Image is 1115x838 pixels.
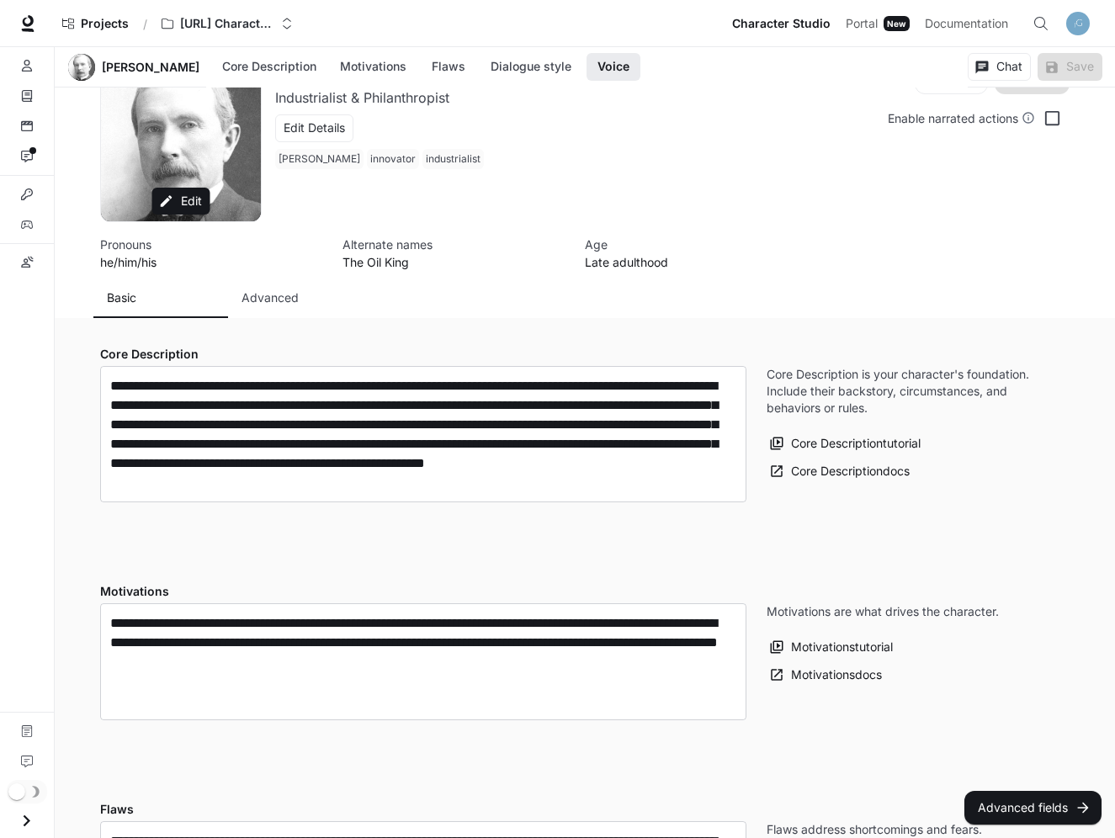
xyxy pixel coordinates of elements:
[422,149,487,169] span: industrialist
[152,188,210,215] button: Edit
[275,149,367,169] span: Robber Baron
[342,236,565,253] p: Alternate names
[279,152,360,166] p: [PERSON_NAME]
[839,7,916,40] a: PortalNew
[7,249,47,276] a: Custom pronunciations
[925,13,1008,34] span: Documentation
[8,782,25,800] span: Dark mode toggle
[367,149,422,169] span: innovator
[100,253,322,271] p: he/him/his
[100,366,746,502] div: label
[767,366,1049,416] p: Core Description is your character's foundation. Include their backstory, circumstances, and beha...
[7,181,47,208] a: Integrations
[81,17,129,31] span: Projects
[154,7,300,40] button: Open workspace menu
[1061,7,1095,40] button: User avatar
[100,801,746,818] h4: Flaws
[482,53,580,81] button: Dialogue style
[214,53,325,81] button: Core Description
[884,16,910,31] div: New
[767,661,886,689] a: Motivationsdocs
[136,15,154,33] div: /
[7,82,47,109] a: Knowledge
[275,89,449,106] p: Industrialist & Philanthropist
[1024,7,1058,40] button: Open Command Menu
[426,152,481,166] p: industrialist
[767,458,914,485] a: Core Descriptiondocs
[68,54,95,81] button: Open character avatar dialog
[732,13,831,34] span: Character Studio
[275,114,353,142] button: Edit Details
[275,88,449,108] button: Open character details dialog
[7,211,47,238] a: Variables
[725,7,837,40] a: Character Studio
[275,149,487,176] button: Open character details dialog
[585,253,807,271] p: Late adulthood
[7,748,47,775] a: Feedback
[964,791,1102,825] button: Advanced fields
[767,430,925,458] button: Core Descriptiontutorial
[100,583,746,600] h4: Motivations
[107,289,136,306] p: Basic
[968,53,1031,81] button: Chat
[102,61,199,73] a: [PERSON_NAME]
[342,236,565,271] button: Open character details dialog
[370,152,416,166] p: innovator
[7,143,47,170] a: Interactions
[767,821,982,838] p: Flaws address shortcomings and fears.
[68,54,95,81] div: Avatar image
[587,53,640,81] button: Voice
[846,13,878,34] span: Portal
[101,61,261,221] button: Open character avatar dialog
[7,52,47,79] a: Characters
[275,61,489,88] button: Open character details dialog
[585,236,807,271] button: Open character details dialog
[55,7,136,40] a: Go to projects
[100,236,322,253] p: Pronouns
[1066,12,1090,35] img: User avatar
[242,289,299,306] p: Advanced
[767,603,999,620] p: Motivations are what drives the character.
[100,236,322,271] button: Open character details dialog
[7,718,47,745] a: Documentation
[180,17,274,31] p: [URL] Characters
[585,236,807,253] p: Age
[918,7,1021,40] a: Documentation
[767,634,897,661] button: Motivationstutorial
[101,61,261,221] div: Avatar image
[888,109,1035,127] div: Enable narrated actions
[422,53,475,81] button: Flaws
[7,113,47,140] a: Scenes
[100,346,746,363] h4: Core Description
[342,253,565,271] p: The Oil King
[8,804,45,838] button: Open drawer
[332,53,415,81] button: Motivations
